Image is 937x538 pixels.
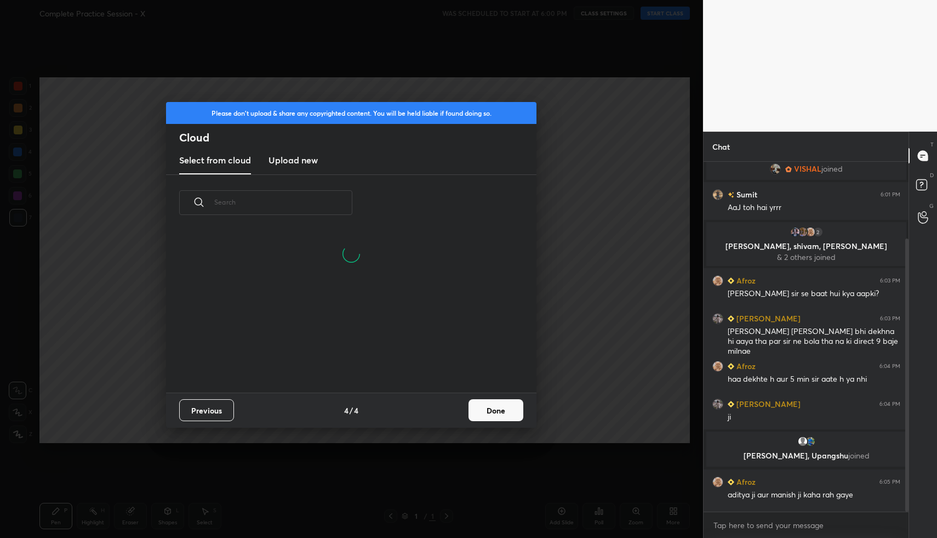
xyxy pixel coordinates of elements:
img: b7db7b90e52048f6a914a1d7ff737a9a.jpg [712,477,723,488]
div: 6:04 PM [879,363,900,370]
button: Previous [179,399,234,421]
div: ji [728,412,900,423]
p: Chat [704,132,739,161]
img: 797443de367a44cc82c64c7120ef9bfe.jpg [804,436,815,447]
button: Done [468,399,523,421]
img: b7db7b90e52048f6a914a1d7ff737a9a.jpg [712,361,723,372]
div: 6:03 PM [880,278,900,284]
img: a6ba4169606445fc9206aa450d2a4329.jpg [789,226,800,237]
p: [PERSON_NAME], shivam, [PERSON_NAME] [713,242,900,251]
img: d0508f54bb4742778abb335f6be30aa2.jpg [770,163,781,174]
h6: Sumit [734,189,757,200]
img: b7db7b90e52048f6a914a1d7ff737a9a.jpg [804,226,815,237]
img: Learner_Badge_hustler_a18805edde.svg [785,166,792,173]
img: d0895b6f36154c8aa3ed9d5d53dc399b.jpg [712,313,723,324]
h6: Afroz [734,360,756,372]
div: AaJ toh hai yrrr [728,202,900,213]
img: 63821f427c1e4e85bac061cb4881c111.jpg [712,189,723,200]
h3: Select from cloud [179,154,251,167]
img: Learner_Badge_beginner_1_8b307cf2a0.svg [728,363,734,370]
div: [PERSON_NAME] sir se baat hui kya aapki? [728,288,900,299]
input: Search [214,179,352,225]
h4: 4 [344,405,348,416]
h4: / [350,405,353,416]
img: Learner_Badge_beginner_1_8b307cf2a0.svg [728,401,734,407]
h2: Cloud [179,131,536,145]
div: grid [704,162,909,512]
h6: Afroz [734,275,756,286]
p: D [930,171,934,179]
p: & 2 others joined [713,253,900,262]
h4: 4 [354,405,358,416]
img: Learner_Badge_beginner_1_8b307cf2a0.svg [728,278,734,284]
img: 993cd5c70be542d2882e388467ce4d5d.jpg [797,226,808,237]
div: 6:01 PM [881,191,900,198]
div: haa dekhte h aur 5 min sir aate h ya nhi [728,374,900,385]
div: aditya ji aur manish ji kaha rah gaye [728,490,900,501]
span: joined [848,450,869,461]
img: b7db7b90e52048f6a914a1d7ff737a9a.jpg [712,275,723,286]
img: Learner_Badge_beginner_1_8b307cf2a0.svg [728,479,734,485]
img: no-rating-badge.077c3623.svg [728,192,734,199]
div: [PERSON_NAME] [PERSON_NAME] bhi dekhna hi aaya tha par sir ne bola tha na ki direct 9 baje milnge [728,326,900,357]
p: G [929,202,934,210]
div: 6:03 PM [880,315,900,322]
img: Learner_Badge_beginner_1_8b307cf2a0.svg [728,315,734,322]
p: T [930,140,934,149]
span: VISHAL [794,165,821,173]
div: Please don't upload & share any copyrighted content. You will be held liable if found doing so. [166,102,536,124]
div: 2 [812,226,823,237]
div: 6:05 PM [879,479,900,485]
h6: [PERSON_NAME] [734,398,801,410]
div: 6:04 PM [879,401,900,407]
h6: [PERSON_NAME] [734,313,801,324]
h6: Afroz [734,476,756,488]
h3: Upload new [268,154,318,167]
img: default.png [797,436,808,447]
p: [PERSON_NAME], Upangshu [713,451,900,460]
img: d0895b6f36154c8aa3ed9d5d53dc399b.jpg [712,399,723,410]
span: joined [821,165,843,173]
